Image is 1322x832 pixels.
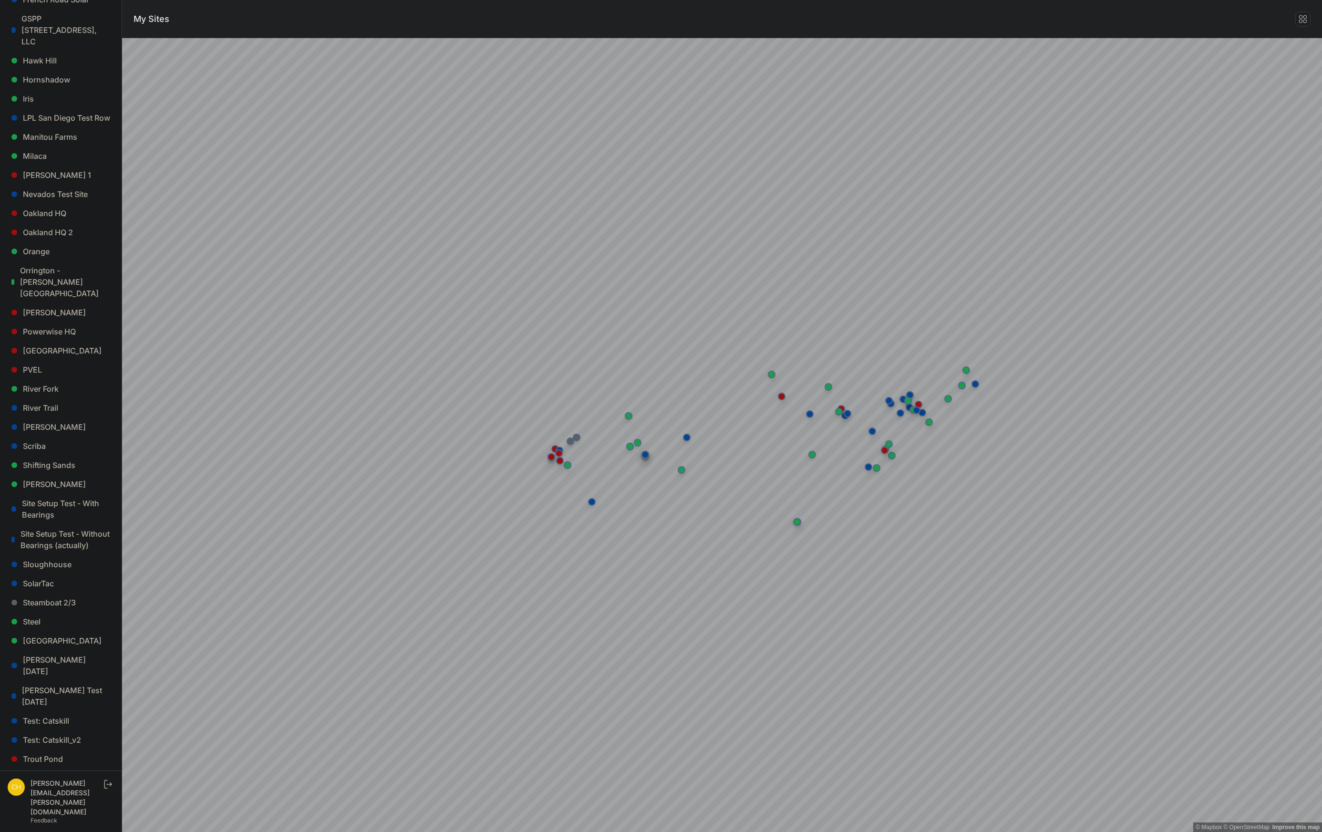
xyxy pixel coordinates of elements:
[8,108,114,127] a: LPL San Diego Test Row
[939,389,958,408] div: Map marker
[8,555,114,574] a: Sloughhouse
[636,445,655,464] div: Map marker
[8,303,114,322] a: [PERSON_NAME]
[8,70,114,89] a: Hornshadow
[832,399,851,418] div: Map marker
[8,650,114,681] a: [PERSON_NAME] [DATE]
[8,223,114,242] a: Oakland HQ 2
[567,428,586,447] div: Map marker
[8,242,114,261] a: Orange
[8,127,114,146] a: Manitou Farms
[894,390,913,409] div: Map marker
[957,361,976,380] div: Map marker
[879,435,899,454] div: Map marker
[966,374,985,394] div: Map marker
[8,437,114,456] a: Scriba
[899,391,918,410] div: Map marker
[8,341,114,360] a: [GEOGRAPHIC_DATA]
[8,417,114,437] a: [PERSON_NAME]
[8,398,114,417] a: River Trail
[8,261,114,303] a: Orrington - [PERSON_NAME][GEOGRAPHIC_DATA]
[8,749,114,769] a: Trout Pond
[8,730,114,749] a: Test: Catskill_v2
[550,441,569,460] div: Map marker
[125,818,167,829] a: Mapbox logo
[8,593,114,612] a: Steamboat 2/3
[134,12,169,26] h1: My Sites
[879,391,899,410] div: Map marker
[8,524,114,555] a: Site Setup Test - Without Bearings (actually)
[762,365,781,384] div: Map marker
[8,166,114,185] a: [PERSON_NAME] 1
[8,631,114,650] a: [GEOGRAPHIC_DATA]
[122,38,1322,832] canvas: Map
[677,428,696,447] div: Map marker
[561,432,580,451] div: Map marker
[549,444,568,463] div: Map marker
[867,458,886,478] div: Map marker
[8,322,114,341] a: Powerwise HQ
[8,612,114,631] a: Steel
[8,9,114,51] a: GSPP [STREET_ADDRESS], LLC
[1196,824,1222,831] a: Mapbox
[863,422,882,441] div: Map marker
[8,475,114,494] a: [PERSON_NAME]
[582,492,601,511] div: Map marker
[875,441,894,460] div: Map marker
[8,204,114,223] a: Oakland HQ
[619,406,638,426] div: Map marker
[8,711,114,730] a: Test: Catskill
[8,494,114,524] a: Site Setup Test - With Bearings
[8,681,114,711] a: [PERSON_NAME] Test [DATE]
[819,377,838,396] div: Map marker
[672,460,691,479] div: Map marker
[859,458,878,477] div: Map marker
[1272,824,1320,831] a: Map feedback
[803,445,822,464] div: Map marker
[8,146,114,166] a: Milaca
[628,433,647,452] div: Map marker
[8,574,114,593] a: SolarTac
[8,51,114,70] a: Hawk Hill
[876,439,895,458] div: Map marker
[838,404,857,423] div: Map marker
[620,437,640,456] div: Map marker
[8,89,114,108] a: Iris
[891,404,910,423] div: Map marker
[8,185,114,204] a: Nevados Test Site
[952,376,971,395] div: Map marker
[909,395,928,414] div: Map marker
[919,413,939,432] div: Map marker
[8,456,114,475] a: Shifting Sands
[900,385,919,405] div: Map marker
[787,512,806,531] div: Map marker
[8,769,114,788] a: [PERSON_NAME]
[8,379,114,398] a: River Fork
[31,779,102,817] div: [PERSON_NAME][EMAIL_ADDRESS][PERSON_NAME][DOMAIN_NAME]
[8,779,25,796] img: chris.young@nevados.solar
[829,402,848,421] div: Map marker
[31,817,57,824] a: Feedback
[546,439,565,458] div: Map marker
[907,401,926,420] div: Map marker
[1223,824,1270,831] a: OpenStreetMap
[800,405,819,424] div: Map marker
[772,387,791,406] div: Map marker
[542,447,561,467] div: Map marker
[8,360,114,379] a: PVEL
